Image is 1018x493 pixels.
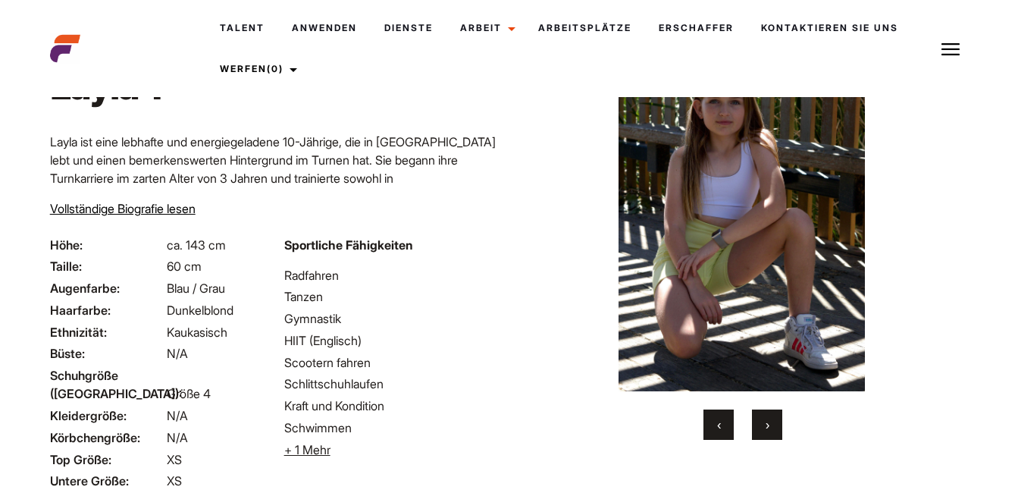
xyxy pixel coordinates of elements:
span: + 1 Mehr [284,442,330,457]
img: cropped-aefm-brand-fav-22-square.png [50,33,80,64]
a: Anwenden [278,8,371,49]
span: Höhe: [50,236,164,254]
li: Scootern fahren [284,353,500,372]
span: Größe 4 [167,386,211,401]
span: Körbchengröße: [50,429,164,447]
span: Büste: [50,344,164,363]
li: HIIT (Englisch) [284,331,500,350]
button: Vollständige Biografie lesen [50,199,196,218]
img: Burger-Symbol [941,40,960,58]
a: Erschaffer [645,8,747,49]
span: Untere Größe: [50,472,164,490]
a: Arbeitsplätze [525,8,645,49]
img: Bild5 2 [544,21,940,391]
span: XS [167,473,182,488]
li: Gymnastik [284,309,500,328]
li: Radfahren [284,266,500,284]
span: Top Größe: [50,451,164,469]
span: Vollständige Biografie lesen [50,201,196,216]
span: Augenfarbe: [50,279,164,297]
span: Schuhgröße ([GEOGRAPHIC_DATA]): [50,366,164,403]
span: N/A [167,408,188,423]
span: Kleidergröße: [50,407,164,425]
span: N/A [167,346,188,361]
span: 60 cm [167,259,202,274]
span: N/A [167,430,188,445]
span: Ethnizität: [50,323,164,341]
span: ca. 143 cm [167,237,226,253]
span: Haarfarbe: [50,301,164,319]
span: Taille: [50,257,164,275]
span: Blau / Grau [167,281,225,296]
li: Kraft und Kondition [284,397,500,415]
span: (0) [267,63,283,74]
li: Tanzen [284,287,500,306]
span: Dunkelblond [167,303,233,318]
span: Kaukasisch [167,325,227,340]
a: Talent [206,8,278,49]
p: Layla ist eine lebhafte und energiegeladene 10-Jährige, die in [GEOGRAPHIC_DATA] lebt und einen b... [50,133,500,297]
span: XS [167,452,182,467]
a: Arbeit [446,8,525,49]
span: Vorhergehend [717,417,721,432]
font: Werfen [220,63,267,74]
a: Werfen(0) [206,49,306,89]
li: Schlittschuhlaufen [284,375,500,393]
a: Kontaktieren Sie uns [747,8,912,49]
a: Dienste [371,8,446,49]
span: Nächster [766,417,769,432]
strong: Sportliche Fähigkeiten [284,237,413,253]
li: Schwimmen [284,419,500,437]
